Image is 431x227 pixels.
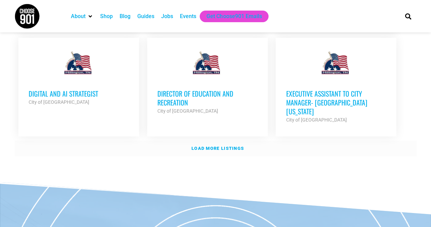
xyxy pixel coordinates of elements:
[286,117,347,123] strong: City of [GEOGRAPHIC_DATA]
[67,11,393,22] nav: Main nav
[180,12,196,20] a: Events
[67,11,97,22] div: About
[137,12,154,20] a: Guides
[15,141,417,156] a: Load more listings
[161,12,173,20] a: Jobs
[191,146,244,151] strong: Load more listings
[147,38,268,125] a: Director of Education and Recreation City of [GEOGRAPHIC_DATA]
[29,99,89,105] strong: City of [GEOGRAPHIC_DATA]
[71,12,86,20] a: About
[157,89,258,107] h3: Director of Education and Recreation
[18,38,139,116] a: Digital and AI Strategist City of [GEOGRAPHIC_DATA]
[157,108,218,114] strong: City of [GEOGRAPHIC_DATA]
[402,11,414,22] div: Search
[29,89,129,98] h3: Digital and AI Strategist
[206,12,262,20] a: Get Choose901 Emails
[286,89,386,116] h3: Executive Assistant to City Manager- [GEOGRAPHIC_DATA] [US_STATE]
[276,38,396,134] a: Executive Assistant to City Manager- [GEOGRAPHIC_DATA] [US_STATE] City of [GEOGRAPHIC_DATA]
[120,12,130,20] a: Blog
[100,12,113,20] a: Shop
